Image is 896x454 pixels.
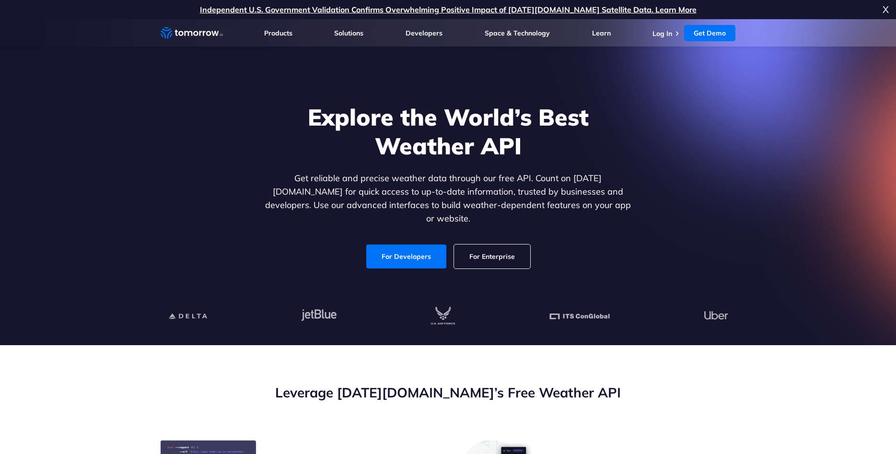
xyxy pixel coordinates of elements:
h1: Explore the World’s Best Weather API [263,103,633,160]
a: For Enterprise [454,244,530,268]
a: Get Demo [684,25,735,41]
a: Products [264,29,292,37]
a: Solutions [334,29,363,37]
a: Developers [406,29,442,37]
p: Get reliable and precise weather data through our free API. Count on [DATE][DOMAIN_NAME] for quic... [263,172,633,225]
a: Independent U.S. Government Validation Confirms Overwhelming Positive Impact of [DATE][DOMAIN_NAM... [200,5,697,14]
a: Learn [592,29,611,37]
a: Log In [652,29,672,38]
h2: Leverage [DATE][DOMAIN_NAME]’s Free Weather API [161,384,736,402]
a: Home link [161,26,223,40]
a: For Developers [366,244,446,268]
a: Space & Technology [485,29,550,37]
